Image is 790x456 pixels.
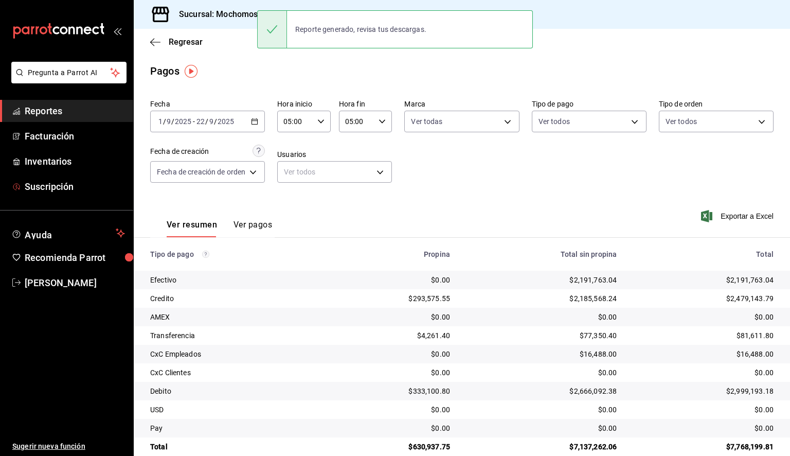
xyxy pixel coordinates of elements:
[633,386,774,396] div: $2,999,193.18
[538,116,570,127] span: Ver todos
[234,220,272,237] button: Ver pagos
[150,250,317,258] div: Tipo de pago
[25,104,125,118] span: Reportes
[633,405,774,415] div: $0.00
[703,210,774,222] button: Exportar a Excel
[466,367,617,378] div: $0.00
[411,116,442,127] span: Ver todas
[7,75,127,85] a: Pregunta a Parrot AI
[209,117,214,126] input: --
[150,405,317,415] div: USD
[150,312,317,322] div: AMEX
[166,117,171,126] input: --
[633,423,774,433] div: $0.00
[157,167,245,177] span: Fecha de creación de orden
[150,100,265,108] label: Fecha
[150,367,317,378] div: CxC Clientes
[334,367,450,378] div: $0.00
[532,100,647,108] label: Tipo de pago
[11,62,127,83] button: Pregunta a Parrot AI
[171,117,174,126] span: /
[25,180,125,194] span: Suscripción
[205,117,208,126] span: /
[150,63,179,79] div: Pagos
[334,293,450,304] div: $293,575.55
[277,151,392,158] label: Usuarios
[25,129,125,143] span: Facturación
[466,293,617,304] div: $2,185,568.24
[150,275,317,285] div: Efectivo
[193,117,195,126] span: -
[466,312,617,322] div: $0.00
[334,312,450,322] div: $0.00
[334,349,450,359] div: $0.00
[25,276,125,290] span: [PERSON_NAME]
[277,100,331,108] label: Hora inicio
[466,349,617,359] div: $16,488.00
[150,423,317,433] div: Pay
[466,405,617,415] div: $0.00
[466,250,617,258] div: Total sin propina
[158,117,163,126] input: --
[466,386,617,396] div: $2,666,092.38
[113,27,121,35] button: open_drawer_menu
[466,423,617,433] div: $0.00
[169,37,203,47] span: Regresar
[163,117,166,126] span: /
[196,117,205,126] input: --
[28,67,111,78] span: Pregunta a Parrot AI
[214,117,217,126] span: /
[633,442,774,452] div: $7,768,199.81
[334,386,450,396] div: $333,100.80
[633,275,774,285] div: $2,191,763.04
[150,146,209,157] div: Fecha de creación
[334,275,450,285] div: $0.00
[150,442,317,452] div: Total
[334,405,450,415] div: $0.00
[633,293,774,304] div: $2,479,143.79
[633,330,774,341] div: $81,611.80
[174,117,192,126] input: ----
[633,312,774,322] div: $0.00
[167,220,272,237] div: navigation tabs
[466,330,617,341] div: $77,350.40
[25,251,125,265] span: Recomienda Parrot
[12,441,125,452] span: Sugerir nueva función
[202,251,209,258] svg: Los pagos realizados con Pay y otras terminales son montos brutos.
[167,220,217,237] button: Ver resumen
[334,250,450,258] div: Propina
[334,330,450,341] div: $4,261.40
[150,349,317,359] div: CxC Empleados
[150,330,317,341] div: Transferencia
[466,442,617,452] div: $7,137,262.06
[659,100,774,108] label: Tipo de orden
[334,423,450,433] div: $0.00
[334,442,450,452] div: $630,937.75
[25,154,125,168] span: Inventarios
[466,275,617,285] div: $2,191,763.04
[217,117,235,126] input: ----
[633,349,774,359] div: $16,488.00
[185,65,197,78] img: Tooltip marker
[633,367,774,378] div: $0.00
[633,250,774,258] div: Total
[150,37,203,47] button: Regresar
[150,386,317,396] div: Debito
[287,18,435,41] div: Reporte generado, revisa tus descargas.
[666,116,697,127] span: Ver todos
[339,100,392,108] label: Hora fin
[25,227,112,239] span: Ayuda
[277,161,392,183] div: Ver todos
[171,8,295,21] h3: Sucursal: Mochomos (Tijuana)
[404,100,519,108] label: Marca
[150,293,317,304] div: Credito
